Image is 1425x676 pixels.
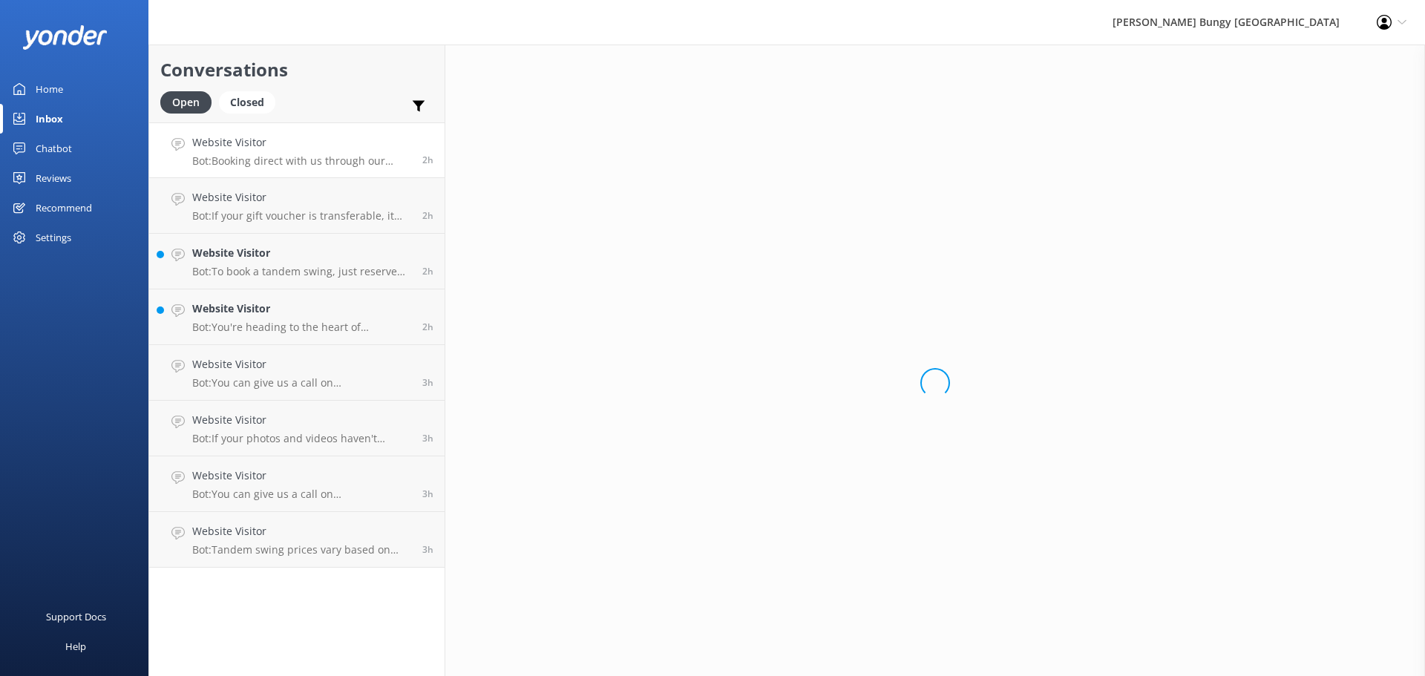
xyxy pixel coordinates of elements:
p: Bot: To book a tandem swing, just reserve two individual spots for the same time and leave a note... [192,265,411,278]
div: Home [36,74,63,104]
span: Oct 03 2025 12:28pm (UTC +13:00) Pacific/Auckland [422,376,433,389]
a: Website VisitorBot:To book a tandem swing, just reserve two individual spots for the same time an... [149,234,445,289]
h4: Website Visitor [192,356,411,373]
a: Closed [219,93,283,110]
div: Chatbot [36,134,72,163]
h4: Website Visitor [192,301,411,317]
div: Help [65,631,86,661]
a: Website VisitorBot:You're heading to the heart of adventure! If you're driving yourself, punch in... [149,289,445,345]
p: Bot: You can give us a call on [PHONE_NUMBER] or [PHONE_NUMBER] to chat with a crew member. Our o... [192,376,411,390]
a: Open [160,93,219,110]
p: Bot: Booking direct with us through our website always offers the best prices. Our combos are the... [192,154,411,168]
a: Website VisitorBot:If your photos and videos haven't landed in your inbox after 24 hours, hit up ... [149,401,445,456]
span: Oct 03 2025 12:43pm (UTC +13:00) Pacific/Auckland [422,265,433,278]
p: Bot: You can give us a call on [PHONE_NUMBER] or [PHONE_NUMBER] to chat with a crew member. Our o... [192,488,411,501]
div: Open [160,91,212,114]
div: Reviews [36,163,71,193]
p: Bot: If your gift voucher is transferable, it means you can pass it on to someone else to use. Ju... [192,209,411,223]
div: Support Docs [46,602,106,631]
div: Inbox [36,104,63,134]
p: Bot: If your photos and videos haven't landed in your inbox after 24 hours, hit up our tech wizar... [192,432,411,445]
a: Website VisitorBot:You can give us a call on [PHONE_NUMBER] or [PHONE_NUMBER] to chat with a crew... [149,345,445,401]
a: Website VisitorBot:Tandem swing prices vary based on location, activity, and fare type, and are c... [149,512,445,568]
h2: Conversations [160,56,433,84]
a: Website VisitorBot:Booking direct with us through our website always offers the best prices. Our ... [149,122,445,178]
h4: Website Visitor [192,523,411,539]
h4: Website Visitor [192,467,411,484]
div: Recommend [36,193,92,223]
p: Bot: You're heading to the heart of adventure! If you're driving yourself, punch in "1693 Gibbsto... [192,321,411,334]
span: Oct 03 2025 12:42pm (UTC +13:00) Pacific/Auckland [422,321,433,333]
span: Oct 03 2025 11:48am (UTC +13:00) Pacific/Auckland [422,543,433,556]
div: Closed [219,91,275,114]
span: Oct 03 2025 12:09pm (UTC +13:00) Pacific/Auckland [422,488,433,500]
h4: Website Visitor [192,134,411,151]
img: yonder-white-logo.png [22,25,108,50]
p: Bot: Tandem swing prices vary based on location, activity, and fare type, and are charged per per... [192,543,411,557]
a: Website VisitorBot:If your gift voucher is transferable, it means you can pass it on to someone e... [149,178,445,234]
h4: Website Visitor [192,189,411,206]
span: Oct 03 2025 01:21pm (UTC +13:00) Pacific/Auckland [422,154,433,166]
h4: Website Visitor [192,412,411,428]
div: Settings [36,223,71,252]
span: Oct 03 2025 12:21pm (UTC +13:00) Pacific/Auckland [422,432,433,444]
h4: Website Visitor [192,245,411,261]
a: Website VisitorBot:You can give us a call on [PHONE_NUMBER] or [PHONE_NUMBER] to chat with a crew... [149,456,445,512]
span: Oct 03 2025 12:44pm (UTC +13:00) Pacific/Auckland [422,209,433,222]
